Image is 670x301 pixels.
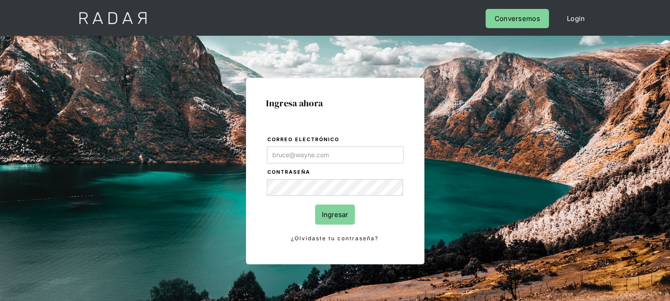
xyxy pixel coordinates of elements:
[267,146,404,163] input: bruce@wayne.com
[315,205,355,225] input: Ingresar
[267,234,404,243] a: ¿Olvidaste tu contraseña?
[268,168,404,177] label: Contraseña
[268,135,404,144] label: Correo electrónico
[266,135,404,244] form: Login Form
[558,9,594,28] a: Login
[486,9,549,28] a: Conversemos
[266,98,404,108] h1: Ingresa ahora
